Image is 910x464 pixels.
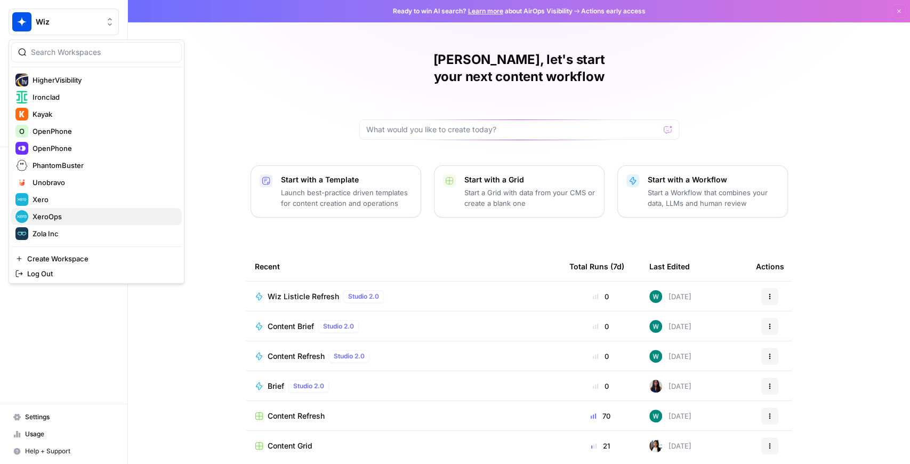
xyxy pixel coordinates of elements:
div: Last Edited [649,252,690,281]
a: Learn more [468,7,503,15]
img: Wiz Logo [12,12,31,31]
span: Content Brief [268,321,314,332]
img: vaiar9hhcrg879pubqop5lsxqhgw [649,350,662,363]
span: Unobravo [33,177,173,188]
p: Start with a Workflow [648,174,779,185]
img: Ironclad Logo [15,91,28,103]
div: [DATE] [649,380,691,393]
img: XeroOps Logo [15,210,28,223]
img: Unobravo Logo [15,176,28,189]
span: XeroOps [33,211,173,222]
a: Wiz Listicle RefreshStudio 2.0 [255,290,552,303]
img: Kayak Logo [15,108,28,121]
span: Brief [268,381,284,391]
div: 0 [569,321,632,332]
span: Help + Support [25,446,114,456]
span: Create Workspace [27,253,173,264]
span: Settings [25,412,114,422]
span: Content Refresh [268,351,325,362]
div: [DATE] [649,410,691,422]
img: rox323kbkgutb4wcij4krxobkpon [649,380,662,393]
span: Zola Inc [33,228,173,239]
div: 21 [569,441,632,451]
a: Content RefreshStudio 2.0 [255,350,552,363]
span: Log Out [27,268,173,279]
p: Start a Workflow that combines your data, LLMs and human review [648,187,779,209]
span: Studio 2.0 [323,322,354,331]
div: [DATE] [649,439,691,452]
input: Search Workspaces [31,47,175,58]
span: Content Refresh [268,411,325,421]
input: What would you like to create today? [366,124,659,135]
a: Usage [9,426,119,443]
button: Help + Support [9,443,119,460]
div: Workspace: Wiz [9,39,184,284]
span: OpenPhone [33,126,173,137]
div: [DATE] [649,350,691,363]
span: Wiz [36,17,100,27]
div: Actions [756,252,784,281]
img: HigherVisibility Logo [15,74,28,86]
div: 0 [569,381,632,391]
span: PhantomBuster [33,160,173,171]
div: 70 [569,411,632,421]
img: vaiar9hhcrg879pubqop5lsxqhgw [649,290,662,303]
p: Start a Grid with data from your CMS or create a blank one [464,187,595,209]
button: Start with a WorkflowStart a Workflow that combines your data, LLMs and human review [617,165,788,218]
span: HigherVisibility [33,75,173,85]
a: Log Out [11,266,182,281]
a: Content BriefStudio 2.0 [255,320,552,333]
img: Xero Logo [15,193,28,206]
h1: [PERSON_NAME], let's start your next content workflow [359,51,679,85]
span: Content Grid [268,441,312,451]
span: O [19,126,25,137]
span: Usage [25,429,114,439]
button: Start with a GridStart a Grid with data from your CMS or create a blank one [434,165,605,218]
a: BriefStudio 2.0 [255,380,552,393]
span: Studio 2.0 [348,292,379,301]
span: Ready to win AI search? about AirOps Visibility [393,6,573,16]
button: Workspace: Wiz [9,9,119,35]
div: [DATE] [649,290,691,303]
img: vaiar9hhcrg879pubqop5lsxqhgw [649,410,662,422]
span: Wiz Listicle Refresh [268,291,339,302]
a: Create Workspace [11,251,182,266]
span: Ironclad [33,92,173,102]
div: 0 [569,351,632,362]
span: Kayak [33,109,173,119]
div: 0 [569,291,632,302]
div: [DATE] [649,320,691,333]
div: Total Runs (7d) [569,252,624,281]
img: xqjo96fmx1yk2e67jao8cdkou4un [649,439,662,452]
img: OpenPhone Logo [15,142,28,155]
span: Xero [33,194,173,205]
p: Start with a Grid [464,174,595,185]
a: Content Refresh [255,411,552,421]
p: Start with a Template [281,174,412,185]
a: Settings [9,409,119,426]
img: PhantomBuster Logo [15,159,28,172]
p: Launch best-practice driven templates for content creation and operations [281,187,412,209]
div: Recent [255,252,552,281]
a: Content Grid [255,441,552,451]
img: vaiar9hhcrg879pubqop5lsxqhgw [649,320,662,333]
button: Start with a TemplateLaunch best-practice driven templates for content creation and operations [251,165,421,218]
span: OpenPhone [33,143,173,154]
span: Studio 2.0 [334,351,365,361]
span: Actions early access [581,6,646,16]
span: Studio 2.0 [293,381,324,391]
img: Zola Inc Logo [15,227,28,240]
